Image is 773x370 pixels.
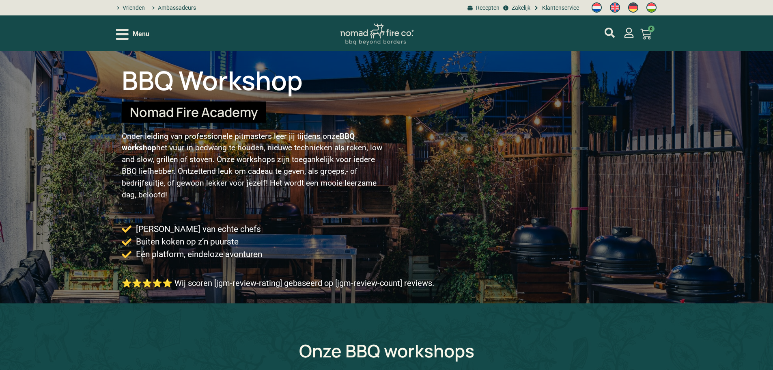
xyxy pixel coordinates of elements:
[116,342,657,359] h2: Onze BBQ workshops
[116,27,149,41] div: Open/Close Menu
[474,4,500,12] span: Recepten
[540,4,579,12] span: Klantenservice
[624,28,634,38] a: mijn account
[631,24,661,45] a: 0
[122,277,652,289] p: ⭐⭐⭐⭐⭐ Wij scoren [jgm-review-rating] gebaseerd op [jgm-review-count] reviews.
[510,4,530,12] span: Zakelijk
[646,2,657,13] img: Hongaars
[122,67,652,93] h1: BBQ Workshop
[134,223,261,236] span: [PERSON_NAME] van echte chefs
[466,4,500,12] a: BBQ recepten
[134,236,239,248] span: Buiten koken op z’n puurste
[592,2,602,13] img: Nederlands
[122,131,387,201] p: Onder leiding van professionele pitmasters leer jij tijdens onze het vuur in bedwang te houden, n...
[502,4,530,12] a: grill bill zakeljk
[532,4,579,12] a: grill bill klantenservice
[121,4,145,12] span: Vrienden
[156,4,196,12] span: Ambassadeurs
[147,4,196,12] a: grill bill ambassadors
[340,24,413,45] img: Nomad Logo
[605,28,615,38] a: mijn account
[606,0,624,15] a: Switch to Engels
[122,132,355,153] strong: BBQ workshop
[134,248,262,261] span: Eén platform, eindeloze avonturen
[130,106,258,119] h2: Nomad Fire Academy
[628,2,638,13] img: Duits
[112,4,145,12] a: grill bill vrienden
[133,29,149,39] span: Menu
[610,2,620,13] img: Engels
[624,0,642,15] a: Switch to Duits
[648,26,655,32] span: 0
[642,0,661,15] a: Switch to Hongaars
